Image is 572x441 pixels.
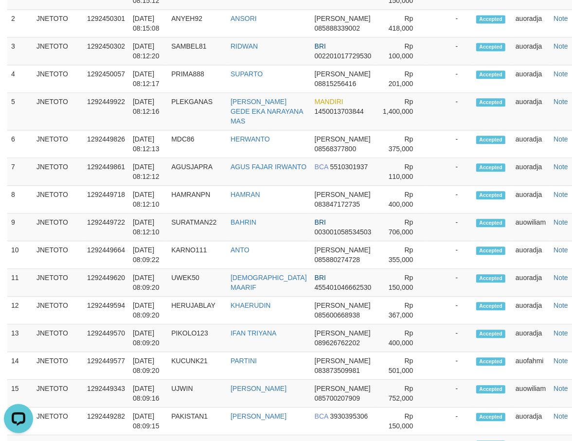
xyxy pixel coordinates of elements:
[315,311,360,319] span: Copy 085600668938 to clipboard
[375,324,428,352] td: Rp 400,000
[33,93,83,130] td: JNETOTO
[476,98,505,106] span: Accepted
[129,269,167,297] td: [DATE] 08:09:20
[7,241,33,269] td: 10
[33,130,83,158] td: JNETOTO
[375,380,428,407] td: Rp 752,000
[315,228,372,236] span: Copy 003001058534503 to clipboard
[167,324,227,352] td: PIKOLO123
[231,15,257,22] a: ANSORI
[33,37,83,65] td: JNETOTO
[476,357,505,366] span: Accepted
[129,380,167,407] td: [DATE] 08:09:16
[83,407,129,435] td: 1292449282
[7,380,33,407] td: 15
[167,10,227,37] td: ANYEH92
[83,324,129,352] td: 1292449570
[315,15,371,22] span: [PERSON_NAME]
[7,37,33,65] td: 3
[512,93,550,130] td: auoradja
[428,37,473,65] td: -
[554,329,568,337] a: Note
[476,43,505,51] span: Accepted
[554,301,568,309] a: Note
[554,42,568,50] a: Note
[476,274,505,282] span: Accepted
[167,297,227,324] td: HERUJABLAY
[33,380,83,407] td: JNETOTO
[476,247,505,255] span: Accepted
[315,218,326,226] span: BRI
[315,357,371,365] span: [PERSON_NAME]
[33,186,83,213] td: JNETOTO
[33,324,83,352] td: JNETOTO
[315,70,371,78] span: [PERSON_NAME]
[167,241,227,269] td: KARNO111
[315,52,372,60] span: Copy 002201017729530 to clipboard
[554,218,568,226] a: Note
[33,213,83,241] td: JNETOTO
[476,71,505,79] span: Accepted
[375,352,428,380] td: Rp 501,000
[476,385,505,393] span: Accepted
[554,70,568,78] a: Note
[7,93,33,130] td: 5
[428,158,473,186] td: -
[231,218,256,226] a: BAHRIN
[428,352,473,380] td: -
[129,65,167,93] td: [DATE] 08:12:17
[167,407,227,435] td: PAKISTAN1
[512,158,550,186] td: auoradja
[83,158,129,186] td: 1292449861
[476,136,505,144] span: Accepted
[167,186,227,213] td: HAMRANPN
[83,380,129,407] td: 1292449343
[7,324,33,352] td: 13
[554,412,568,420] a: Note
[33,269,83,297] td: JNETOTO
[315,301,371,309] span: [PERSON_NAME]
[428,65,473,93] td: -
[33,10,83,37] td: JNETOTO
[375,65,428,93] td: Rp 201,000
[231,329,276,337] a: IFAN TRIYANA
[7,297,33,324] td: 12
[129,407,167,435] td: [DATE] 08:09:15
[428,10,473,37] td: -
[476,330,505,338] span: Accepted
[375,130,428,158] td: Rp 375,000
[129,297,167,324] td: [DATE] 08:09:20
[375,269,428,297] td: Rp 150,000
[129,93,167,130] td: [DATE] 08:12:16
[167,352,227,380] td: KUCUNK21
[167,158,227,186] td: AGUSJAPRA
[512,65,550,93] td: auoradja
[476,163,505,172] span: Accepted
[512,10,550,37] td: auoradja
[231,301,270,309] a: KHAERUDIN
[83,65,129,93] td: 1292450057
[167,130,227,158] td: MDC86
[554,98,568,106] a: Note
[512,352,550,380] td: auofahmi
[512,186,550,213] td: auoradja
[375,10,428,37] td: Rp 418,000
[315,98,343,106] span: MANDIRI
[7,269,33,297] td: 11
[7,158,33,186] td: 7
[129,186,167,213] td: [DATE] 08:12:10
[428,380,473,407] td: -
[83,352,129,380] td: 1292449577
[33,352,83,380] td: JNETOTO
[167,93,227,130] td: PLEKGANAS
[33,297,83,324] td: JNETOTO
[554,135,568,143] a: Note
[231,163,306,171] a: AGUS FAJAR IRWANTO
[231,357,257,365] a: PARTINI
[315,42,326,50] span: BRI
[129,158,167,186] td: [DATE] 08:12:12
[315,339,360,347] span: Copy 089626762202 to clipboard
[33,65,83,93] td: JNETOTO
[428,130,473,158] td: -
[83,37,129,65] td: 1292450302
